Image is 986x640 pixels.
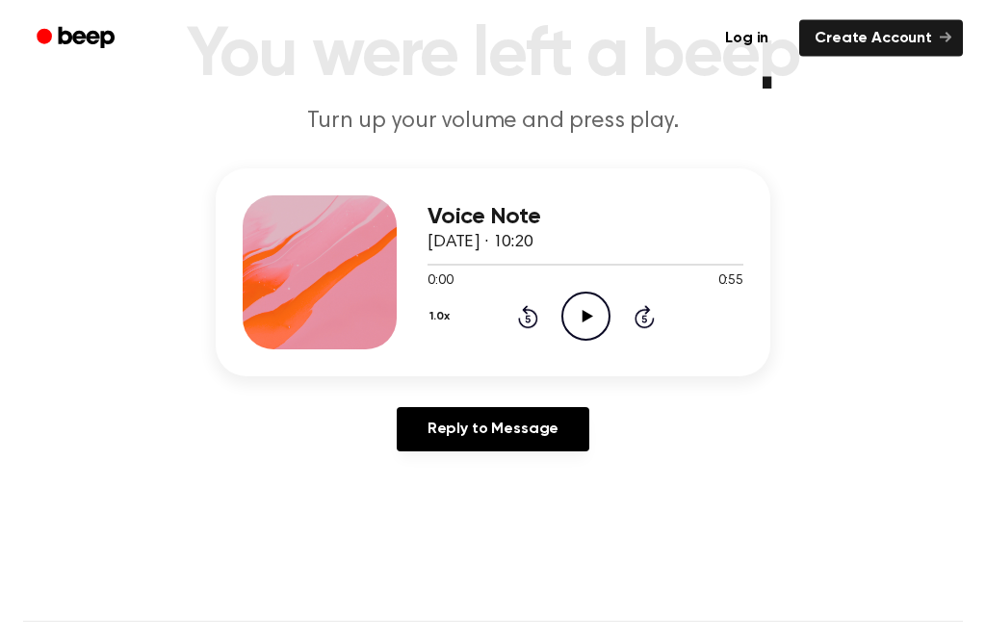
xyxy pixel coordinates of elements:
[428,235,533,252] span: [DATE] · 10:20
[799,20,963,57] a: Create Account
[718,272,743,293] span: 0:55
[428,205,743,231] h3: Voice Note
[123,107,863,139] p: Turn up your volume and press play.
[428,272,453,293] span: 0:00
[706,16,788,61] a: Log in
[397,408,589,452] a: Reply to Message
[428,301,456,334] button: 1.0x
[23,20,132,58] a: Beep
